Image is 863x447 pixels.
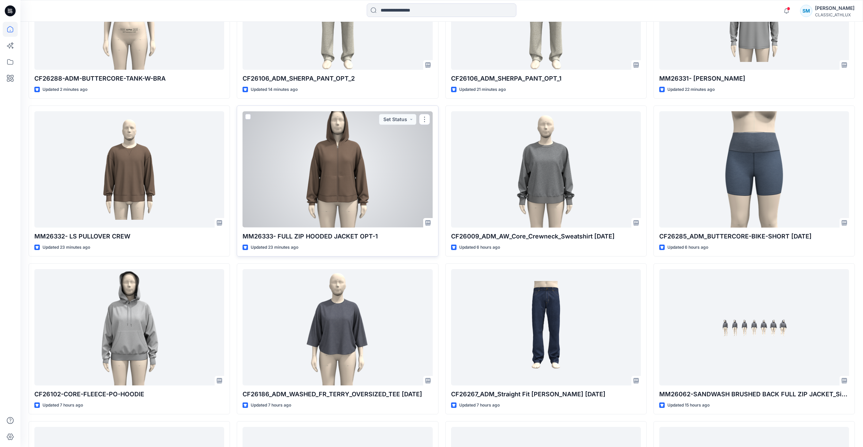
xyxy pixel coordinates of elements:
[243,74,432,83] p: CF26106_ADM_SHERPA_PANT_OPT_2
[800,5,812,17] div: SM
[43,244,90,251] p: Updated 23 minutes ago
[659,74,849,83] p: MM26331- [PERSON_NAME]
[659,390,849,399] p: MM26062-SANDWASH BRUSHED BACK FULL ZIP JACKET_Size Set
[659,269,849,385] a: MM26062-SANDWASH BRUSHED BACK FULL ZIP JACKET_Size Set
[451,232,641,241] p: CF26009_ADM_AW_Core_Crewneck_Sweatshirt [DATE]
[251,244,298,251] p: Updated 23 minutes ago
[34,74,224,83] p: CF26288-ADM-BUTTERCORE-TANK-W-BRA
[459,402,500,409] p: Updated 7 hours ago
[34,269,224,385] a: CF26102-CORE-FLEECE-PO-HOODIE
[43,402,83,409] p: Updated 7 hours ago
[451,390,641,399] p: CF26267_ADM_Straight Fit [PERSON_NAME] [DATE]
[34,111,224,227] a: MM26332- LS PULLOVER CREW
[659,111,849,227] a: CF26285_ADM_BUTTERCORE-BIKE-SHORT 13OCT25
[459,244,500,251] p: Updated 6 hours ago
[34,232,224,241] p: MM26332- LS PULLOVER CREW
[451,74,641,83] p: CF26106_ADM_SHERPA_PANT_OPT_1
[451,269,641,385] a: CF26267_ADM_Straight Fit Jean 13OCT25
[667,86,715,93] p: Updated 22 minutes ago
[243,111,432,227] a: MM26333- FULL ZIP HOODED JACKET OPT-1
[667,402,710,409] p: Updated 15 hours ago
[451,111,641,227] a: CF26009_ADM_AW_Core_Crewneck_Sweatshirt 13OCT25
[34,390,224,399] p: CF26102-CORE-FLEECE-PO-HOODIE
[251,402,291,409] p: Updated 7 hours ago
[459,86,506,93] p: Updated 21 minutes ago
[659,232,849,241] p: CF26285_ADM_BUTTERCORE-BIKE-SHORT [DATE]
[243,269,432,385] a: CF26186_ADM_WASHED_FR_TERRY_OVERSIZED_TEE 12OCT25
[243,232,432,241] p: MM26333- FULL ZIP HOODED JACKET OPT-1
[815,12,854,17] div: CLASSIC_ATHLUX
[251,86,298,93] p: Updated 14 minutes ago
[667,244,708,251] p: Updated 6 hours ago
[815,4,854,12] div: [PERSON_NAME]
[243,390,432,399] p: CF26186_ADM_WASHED_FR_TERRY_OVERSIZED_TEE [DATE]
[43,86,87,93] p: Updated 2 minutes ago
